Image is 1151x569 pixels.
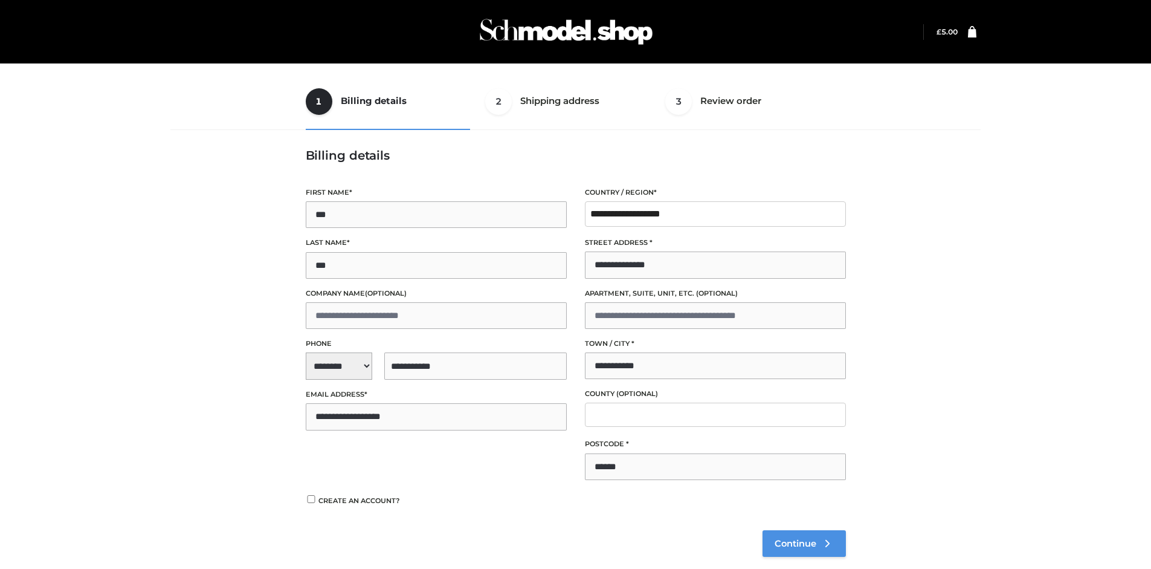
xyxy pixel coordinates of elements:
a: Continue [762,530,846,557]
label: Town / City [585,338,846,350]
input: Create an account? [306,495,317,503]
h3: Billing details [306,148,846,163]
label: County [585,388,846,400]
a: £5.00 [937,27,958,36]
label: Email address [306,389,567,400]
span: £ [937,27,941,36]
span: (optional) [616,389,658,398]
label: Apartment, suite, unit, etc. [585,288,846,299]
span: Create an account? [318,496,400,505]
label: Postcode [585,438,846,450]
label: Company name [306,288,567,299]
label: Phone [306,338,567,350]
label: Country / Region [585,187,846,198]
bdi: 5.00 [937,27,958,36]
label: Last name [306,237,567,249]
span: (optional) [365,289,407,298]
span: (optional) [696,289,738,298]
img: Schmodel Admin 964 [476,8,657,56]
label: Street address [585,237,846,249]
label: First name [306,187,567,198]
span: Continue [775,538,816,549]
